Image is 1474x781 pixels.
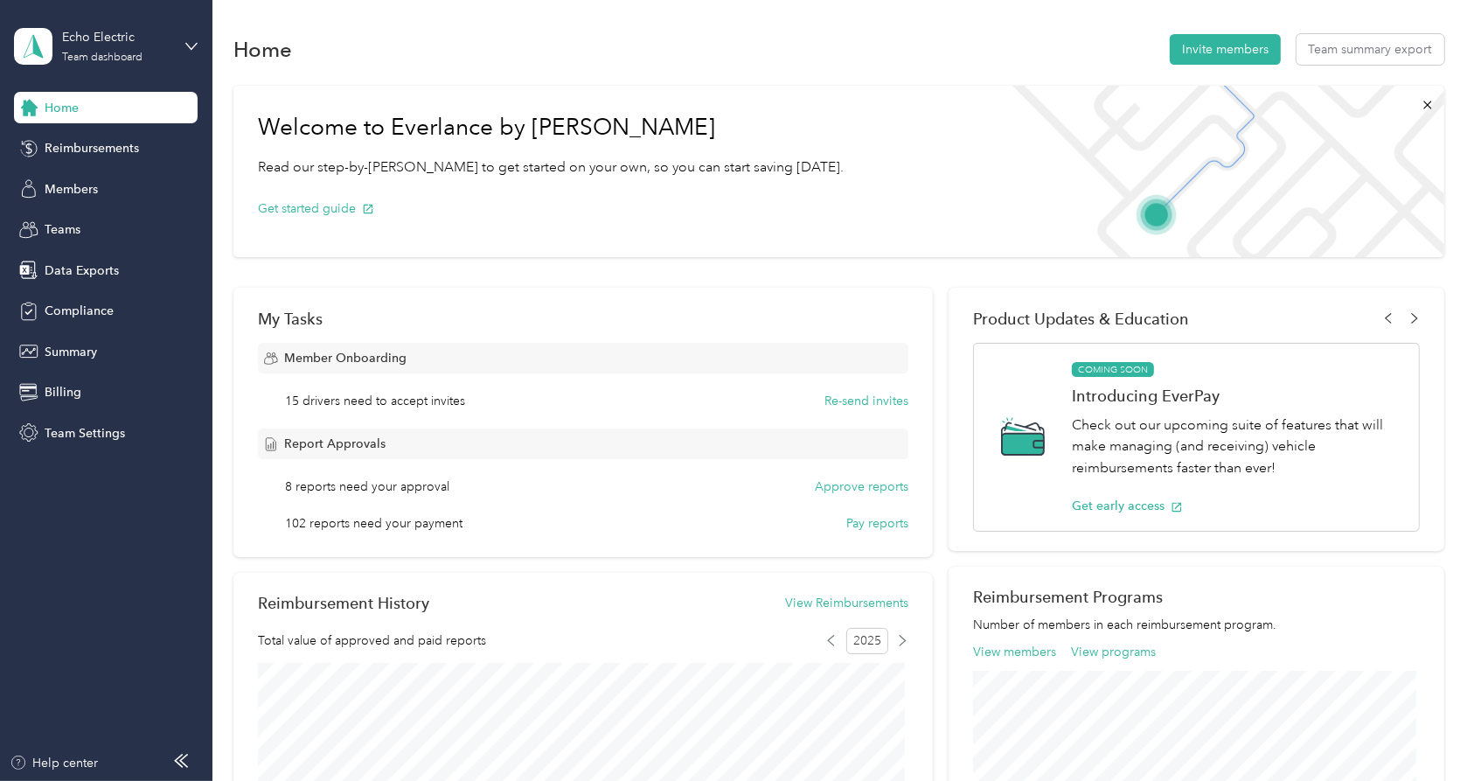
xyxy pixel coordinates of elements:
[1072,497,1183,515] button: Get early access
[45,383,81,401] span: Billing
[286,392,466,410] span: 15 drivers need to accept invites
[233,40,292,59] h1: Home
[815,478,908,496] button: Approve reports
[258,631,486,650] span: Total value of approved and paid reports
[45,139,139,157] span: Reimbursements
[258,594,429,612] h2: Reimbursement History
[45,99,79,117] span: Home
[62,28,171,46] div: Echo Electric
[1072,415,1401,479] p: Check out our upcoming suite of features that will make managing (and receiving) vehicle reimburs...
[995,86,1443,257] img: Welcome to everlance
[785,594,908,612] button: View Reimbursements
[1170,34,1281,65] button: Invite members
[45,220,80,239] span: Teams
[1376,683,1474,781] iframe: Everlance-gr Chat Button Frame
[1072,387,1401,405] h1: Introducing EverPay
[258,157,844,178] p: Read our step-by-[PERSON_NAME] to get started on your own, so you can start saving [DATE].
[286,514,463,533] span: 102 reports need your payment
[45,302,114,320] span: Compliance
[284,435,386,453] span: Report Approvals
[973,588,1420,606] h2: Reimbursement Programs
[45,343,97,361] span: Summary
[1297,34,1444,65] button: Team summary export
[258,114,844,142] h1: Welcome to Everlance by [PERSON_NAME]
[1071,643,1156,661] button: View programs
[62,52,143,63] div: Team dashboard
[45,180,98,199] span: Members
[973,643,1056,661] button: View members
[1072,362,1154,378] span: COMING SOON
[258,199,374,218] button: Get started guide
[846,628,888,654] span: 2025
[973,616,1420,634] p: Number of members in each reimbursement program.
[824,392,908,410] button: Re-send invites
[973,310,1189,328] span: Product Updates & Education
[258,310,908,328] div: My Tasks
[286,478,450,496] span: 8 reports need your approval
[284,349,407,367] span: Member Onboarding
[45,424,125,443] span: Team Settings
[45,261,119,280] span: Data Exports
[10,754,99,772] button: Help center
[846,514,908,533] button: Pay reports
